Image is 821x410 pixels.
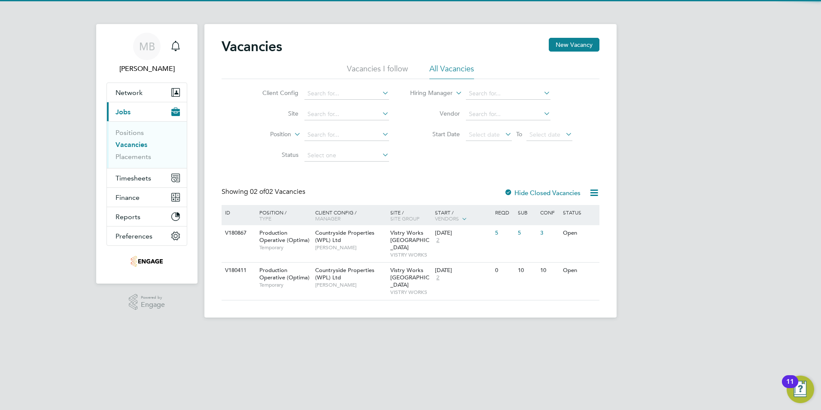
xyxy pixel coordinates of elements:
[561,205,598,220] div: Status
[304,129,389,141] input: Search for...
[304,150,389,162] input: Select one
[116,232,152,240] span: Preferences
[116,153,151,161] a: Placements
[538,205,560,220] div: Conf
[249,89,298,97] label: Client Config
[786,382,794,393] div: 11
[116,129,144,137] a: Positions
[96,24,198,284] nav: Main navigation
[313,205,388,226] div: Client Config /
[516,263,538,278] div: 10
[388,205,433,226] div: Site /
[304,88,389,100] input: Search for...
[259,244,311,251] span: Temporary
[504,189,581,197] label: Hide Closed Vacancies
[259,215,271,222] span: Type
[116,213,140,221] span: Reports
[390,229,429,251] span: Vistry Works [GEOGRAPHIC_DATA]
[435,229,491,237] div: [DATE]
[390,215,420,222] span: Site Group
[493,205,515,220] div: Reqd
[116,141,147,149] a: Vacancies
[466,108,550,120] input: Search for...
[223,225,253,241] div: V180867
[259,281,311,288] span: Temporary
[223,205,253,220] div: ID
[538,225,560,241] div: 3
[249,110,298,117] label: Site
[116,174,151,182] span: Timesheets
[107,121,187,168] div: Jobs
[141,301,165,309] span: Engage
[250,187,305,196] span: 02 Vacancies
[315,281,386,288] span: [PERSON_NAME]
[493,263,515,278] div: 0
[107,168,187,187] button: Timesheets
[259,229,310,244] span: Production Operative (Optima)
[561,263,598,278] div: Open
[469,131,500,138] span: Select date
[347,64,408,79] li: Vacancies I follow
[561,225,598,241] div: Open
[259,266,310,281] span: Production Operative (Optima)
[516,205,538,220] div: Sub
[131,254,163,268] img: optima-uk-logo-retina.png
[107,102,187,121] button: Jobs
[106,64,187,74] span: Maisie Boorman
[315,244,386,251] span: [PERSON_NAME]
[435,274,441,281] span: 2
[106,33,187,74] a: MB[PERSON_NAME]
[107,83,187,102] button: Network
[403,89,453,98] label: Hiring Manager
[250,187,265,196] span: 02 of
[516,225,538,241] div: 5
[141,294,165,301] span: Powered by
[139,41,155,52] span: MB
[315,229,374,244] span: Countryside Properties (WPL) Ltd
[129,294,165,310] a: Powered byEngage
[435,267,491,274] div: [DATE]
[433,205,493,226] div: Start /
[410,130,460,138] label: Start Date
[429,64,474,79] li: All Vacancies
[222,187,307,196] div: Showing
[529,131,560,138] span: Select date
[410,110,460,117] label: Vendor
[315,215,341,222] span: Manager
[493,225,515,241] div: 5
[107,226,187,245] button: Preferences
[435,215,459,222] span: Vendors
[253,205,313,226] div: Position /
[116,108,131,116] span: Jobs
[549,38,599,52] button: New Vacancy
[390,266,429,288] span: Vistry Works [GEOGRAPHIC_DATA]
[514,129,525,140] span: To
[435,237,441,244] span: 2
[538,263,560,278] div: 10
[466,88,550,100] input: Search for...
[222,38,282,55] h2: Vacancies
[242,130,291,139] label: Position
[315,266,374,281] span: Countryside Properties (WPL) Ltd
[390,289,431,296] span: VISTRY WORKS
[116,89,143,97] span: Network
[223,263,253,278] div: V180411
[390,251,431,258] span: VISTRY WORKS
[116,193,140,202] span: Finance
[106,254,187,268] a: Go to home page
[787,376,814,403] button: Open Resource Center, 11 new notifications
[107,207,187,226] button: Reports
[107,188,187,207] button: Finance
[249,151,298,159] label: Status
[304,108,389,120] input: Search for...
